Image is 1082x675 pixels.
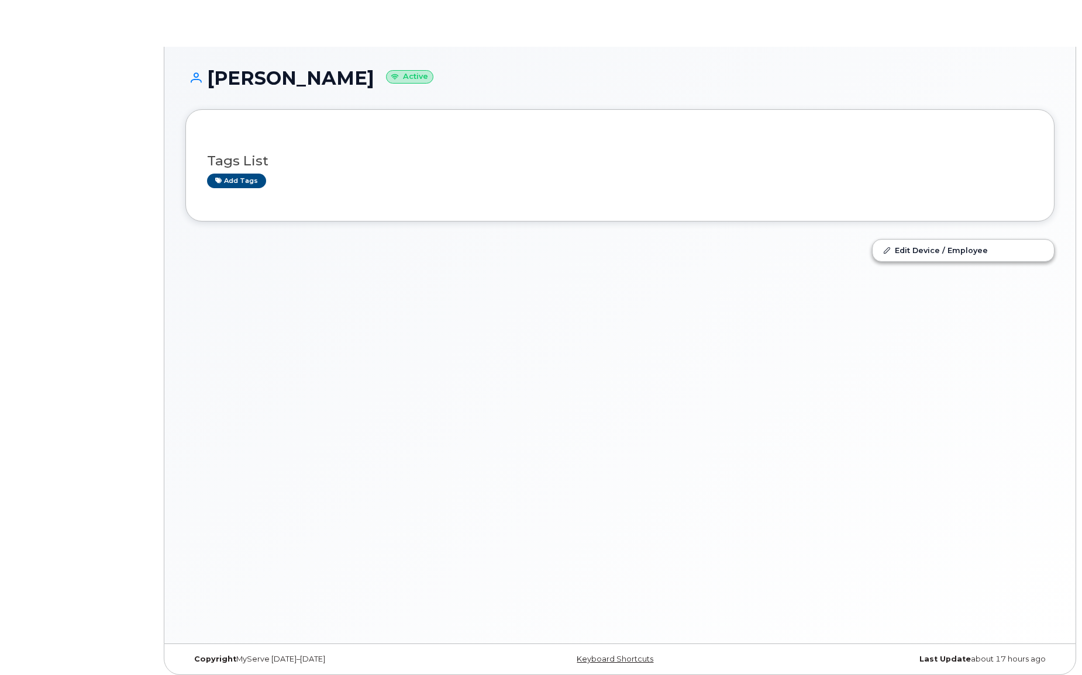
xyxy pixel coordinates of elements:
[185,655,475,664] div: MyServe [DATE]–[DATE]
[185,68,1055,88] h1: [PERSON_NAME]
[207,154,1033,168] h3: Tags List
[207,174,266,188] a: Add tags
[577,655,653,663] a: Keyboard Shortcuts
[386,70,433,84] small: Active
[765,655,1055,664] div: about 17 hours ago
[194,655,236,663] strong: Copyright
[919,655,971,663] strong: Last Update
[873,240,1054,261] a: Edit Device / Employee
